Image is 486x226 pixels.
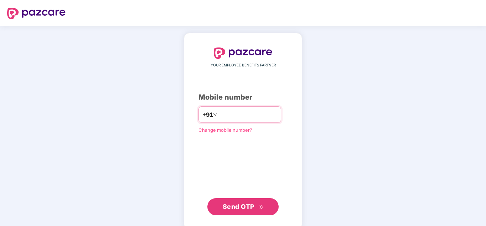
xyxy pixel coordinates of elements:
div: Mobile number [198,92,288,103]
span: down [213,112,217,117]
img: logo [214,47,272,59]
span: YOUR EMPLOYEE BENEFITS PARTNER [211,62,276,68]
button: Send OTPdouble-right [207,198,279,215]
a: Change mobile number? [198,127,252,133]
span: +91 [202,110,213,119]
img: logo [7,8,66,19]
span: double-right [259,205,264,210]
span: Send OTP [223,203,254,210]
